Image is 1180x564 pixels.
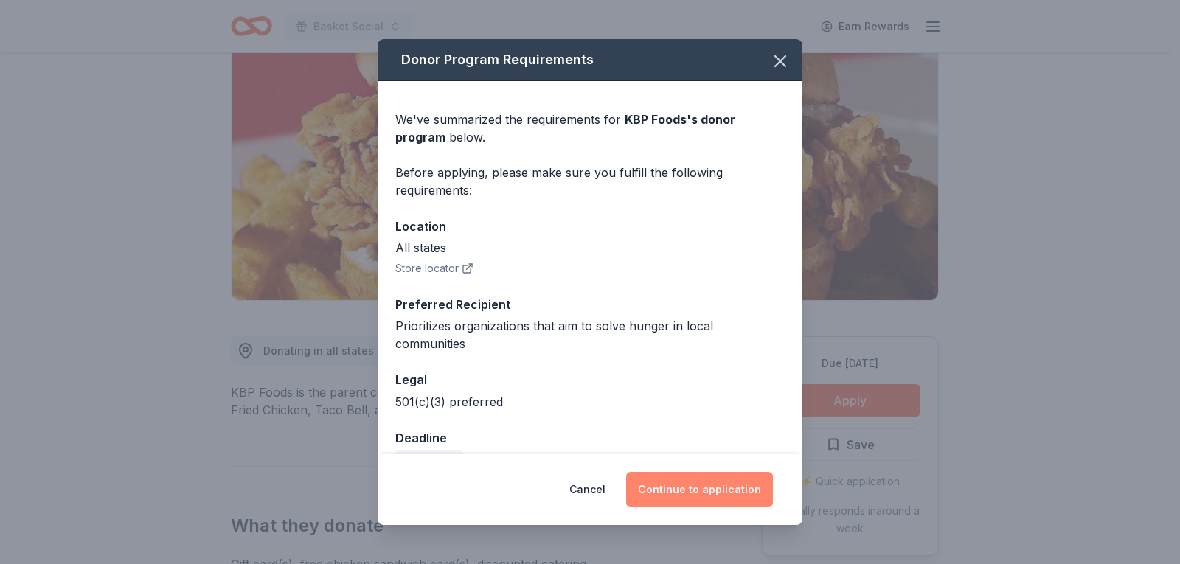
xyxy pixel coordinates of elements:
[395,260,473,277] button: Store locator
[395,239,785,257] div: All states
[395,164,785,199] div: Before applying, please make sure you fulfill the following requirements:
[378,39,802,81] div: Donor Program Requirements
[569,472,605,507] button: Cancel
[395,428,785,448] div: Deadline
[395,370,785,389] div: Legal
[395,295,785,314] div: Preferred Recipient
[395,217,785,236] div: Location
[395,317,785,352] div: Prioritizes organizations that aim to solve hunger in local communities
[395,111,785,146] div: We've summarized the requirements for below.
[626,472,773,507] button: Continue to application
[395,450,464,471] div: Due [DATE]
[395,393,785,411] div: 501(c)(3) preferred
